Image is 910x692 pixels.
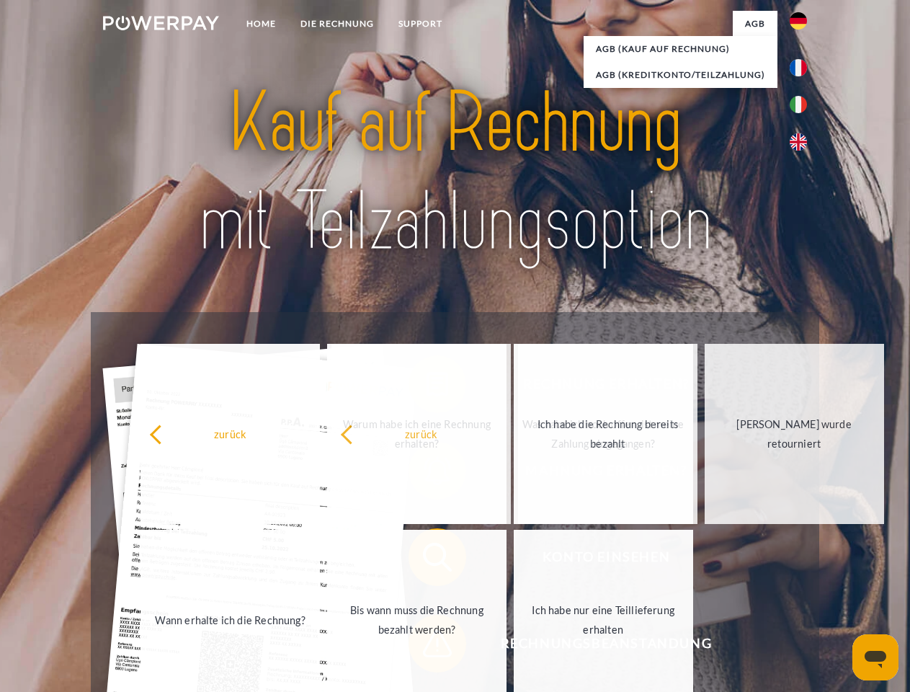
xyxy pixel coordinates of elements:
img: en [790,133,807,151]
iframe: Schaltfläche zum Öffnen des Messaging-Fensters [852,634,898,680]
a: agb [733,11,777,37]
div: Ich habe nur eine Teillieferung erhalten [522,600,684,639]
img: fr [790,59,807,76]
div: [PERSON_NAME] wurde retourniert [713,414,875,453]
div: Bis wann muss die Rechnung bezahlt werden? [336,600,498,639]
div: Ich habe die Rechnung bereits bezahlt [527,414,689,453]
div: zurück [340,424,502,443]
a: SUPPORT [386,11,455,37]
img: de [790,12,807,30]
img: logo-powerpay-white.svg [103,16,219,30]
a: Home [234,11,288,37]
img: title-powerpay_de.svg [138,69,772,276]
a: AGB (Kauf auf Rechnung) [584,36,777,62]
a: AGB (Kreditkonto/Teilzahlung) [584,62,777,88]
div: Wann erhalte ich die Rechnung? [149,610,311,629]
a: DIE RECHNUNG [288,11,386,37]
div: zurück [149,424,311,443]
img: it [790,96,807,113]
